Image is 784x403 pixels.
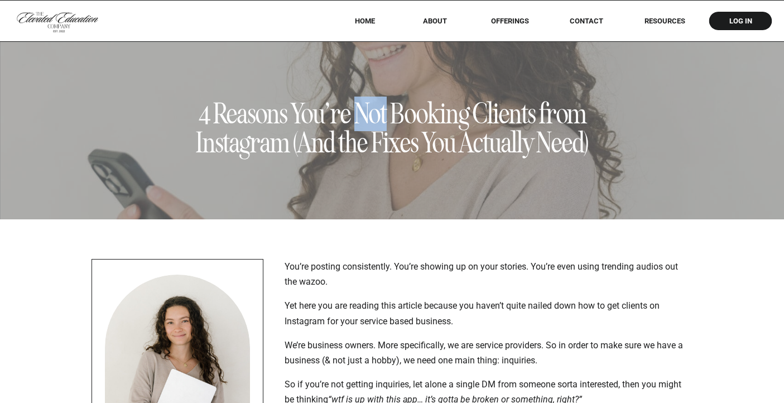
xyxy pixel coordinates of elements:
[562,17,611,25] a: Contact
[719,17,762,25] a: log in
[285,338,689,368] p: We’re business owners. More specifically, we are service providers. So in order to make sure we h...
[415,17,455,25] a: About
[340,17,389,25] a: HOME
[475,17,545,25] a: offerings
[285,298,689,328] p: Yet here you are reading this article because you haven’t quite nailed down how to get clients on...
[285,259,689,289] p: You’re posting consistently. You’re showing up on your stories. You’re even using trending audios...
[629,17,700,25] a: RESOURCES
[182,99,603,157] h1: 4 Reasons You’re Not Booking Clients from Instagram (And the Fixes You Actually Need)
